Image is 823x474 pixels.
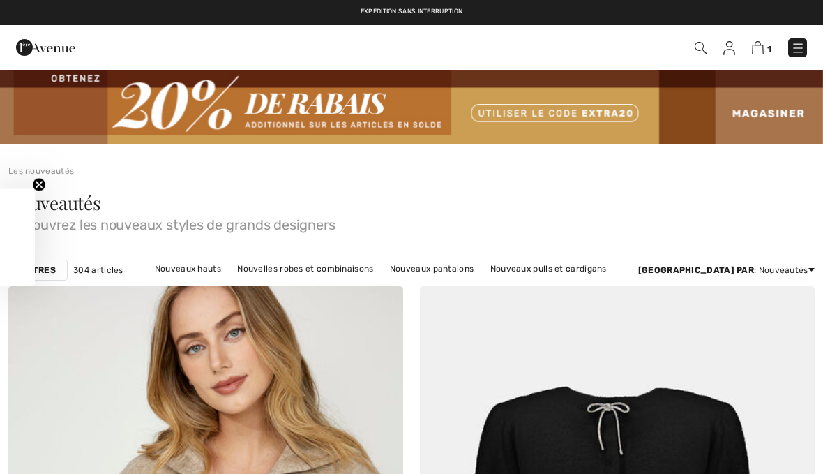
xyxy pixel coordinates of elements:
[695,42,707,54] img: Recherche
[752,39,771,56] a: 1
[8,191,101,215] span: Nouveautés
[73,264,123,276] span: 304 articles
[200,278,328,296] a: Nouvelles vestes et blazers
[16,40,75,53] a: 1ère Avenue
[483,260,614,278] a: Nouveaux pulls et cardigans
[20,264,56,276] strong: Filtres
[791,41,805,55] img: Menu
[752,41,764,54] img: Panier d'achat
[8,166,74,176] a: Les nouveautés
[638,264,815,276] div: : Nouveautés
[411,278,561,296] a: Nouveaux vêtements d'extérieur
[230,260,380,278] a: Nouvelles robes et combinaisons
[331,278,409,296] a: Nouvelles jupes
[767,44,771,54] span: 1
[8,212,815,232] span: Découvrez les nouveaux styles de grands designers
[383,260,481,278] a: Nouveaux pantalons
[32,177,46,191] button: Close teaser
[723,41,735,55] img: Mes infos
[148,260,228,278] a: Nouveaux hauts
[16,34,75,61] img: 1ère Avenue
[638,265,754,275] strong: [GEOGRAPHIC_DATA] par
